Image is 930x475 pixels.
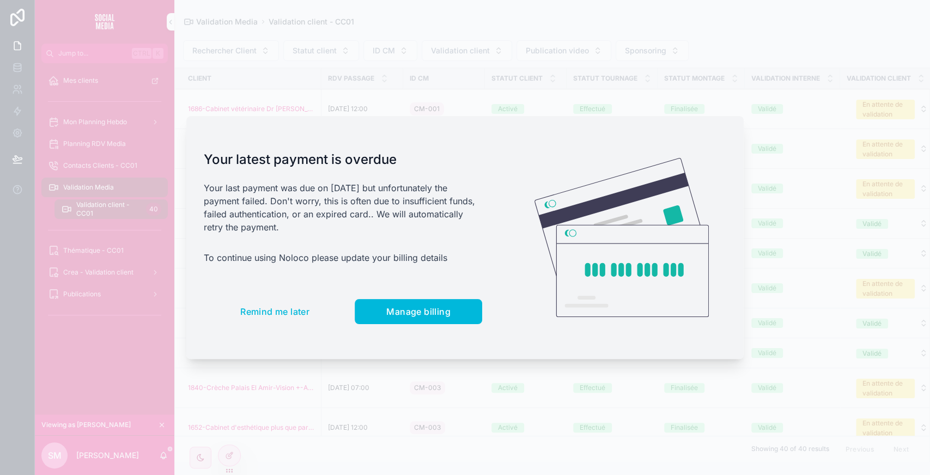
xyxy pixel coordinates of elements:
span: Remind me later [240,306,309,317]
button: Remind me later [204,299,346,324]
span: Manage billing [386,306,451,317]
p: To continue using Noloco please update your billing details [204,251,482,264]
img: Credit card illustration [534,158,709,317]
h1: Your latest payment is overdue [204,151,482,168]
button: Manage billing [355,299,482,324]
p: Your last payment was due on [DATE] but unfortunately the payment failed. Don't worry, this is of... [204,181,482,234]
